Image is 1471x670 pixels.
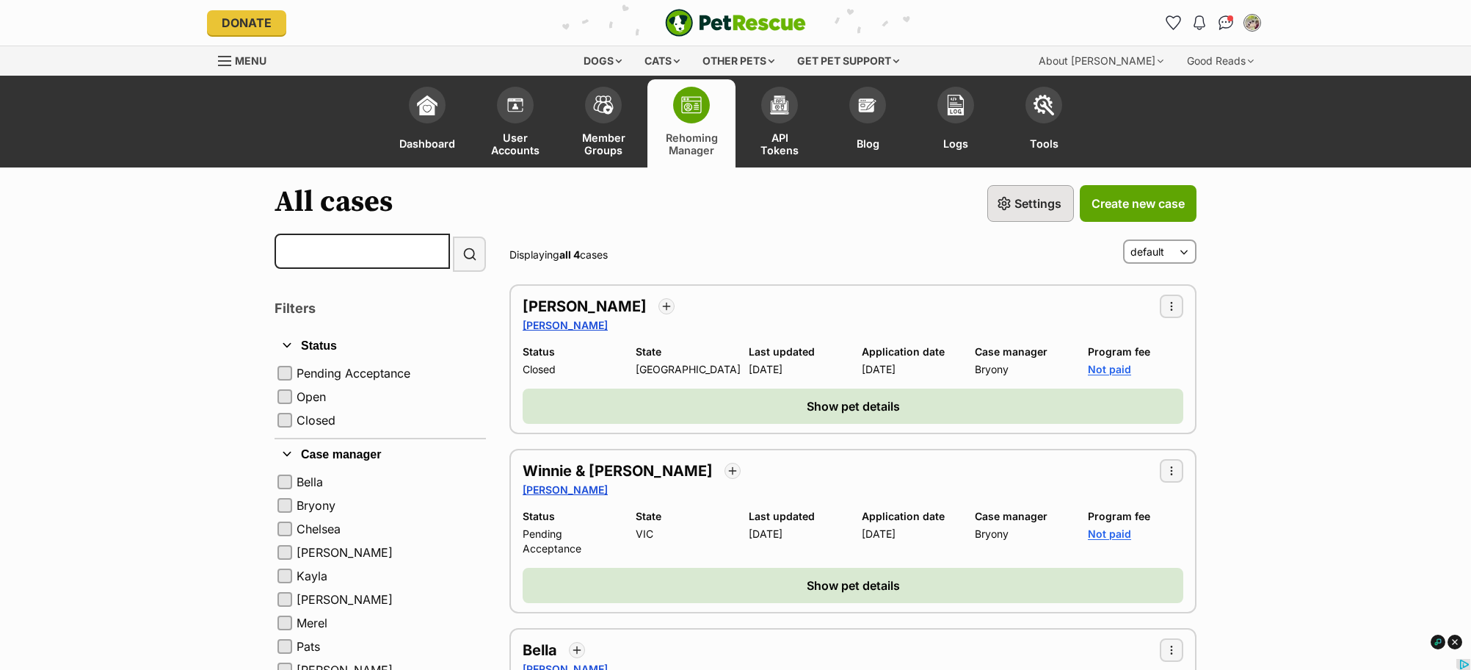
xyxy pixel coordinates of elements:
[807,577,900,594] span: Show pet details
[297,364,483,382] label: Pending Acceptance
[573,46,632,76] div: Dogs
[523,389,1183,424] button: Show pet details
[297,497,483,514] label: Bryony
[1080,185,1196,222] a: Create new case
[666,131,718,156] span: Rehoming Manager
[297,411,483,429] label: Closed
[1088,527,1131,540] a: Not paid
[523,509,618,524] dt: Status
[523,568,1183,603] button: Show pet details
[665,9,806,37] a: PetRescue
[1188,11,1211,35] button: Notifications
[749,509,844,524] dt: Last updated
[749,527,844,541] dd: [DATE]
[1177,46,1264,76] div: Good Reads
[665,9,806,37] img: logo-e224e6f780fb5917bec1dbf3a21bbac754714ae5b6737aabdf751b685950b380.svg
[383,79,471,167] a: Dashboard
[975,527,1070,541] dd: Bryony
[523,483,608,496] a: [PERSON_NAME]
[692,46,785,76] div: Other pets
[1194,15,1205,30] img: notifications-46538b983faf8c2785f20acdc204bb7945ddae34d4c08c2a6579f10ce5e182be.svg
[1429,633,1447,651] img: info_dark.svg
[636,345,731,359] dt: State
[297,473,483,491] label: Bella
[275,185,393,219] h1: All cases
[987,185,1074,222] a: Settings
[636,509,731,524] dt: State
[1088,363,1131,375] a: Not paid
[490,131,541,156] span: User Accounts
[945,95,966,115] img: logs-icon-5bf4c29380941ae54b88474b1138927238aebebbc450bc62c8517511492d5a22.svg
[523,527,618,556] dd: Pending Acceptance
[523,345,618,359] dt: Status
[275,292,316,325] h2: Filters
[824,79,912,167] a: Blog
[1034,95,1054,115] img: tools-icon-677f8b7d46040df57c17cb185196fc8e01b2b03676c49af7ba82c462532e62ee.svg
[275,336,486,356] button: Status
[1092,195,1185,212] span: Create new case
[749,345,844,359] dt: Last updated
[754,131,805,156] span: API Tokens
[1000,79,1088,167] a: Tools
[275,361,486,438] div: Status
[399,131,455,156] span: Dashboard
[1241,11,1264,35] button: My account
[1161,11,1264,35] ul: Account quick links
[207,10,286,35] a: Donate
[235,54,266,67] span: Menu
[417,95,437,115] img: dashboard-icon-eb2f2d2d3e046f16d808141f083e7271f6b2e854fb5c12c21221c1fb7104beca.svg
[593,96,614,115] img: team-members-icon-5396bd8760b3fe7c0b43da4ab00e1e3bb1a5d9ba89233759b79545d2d3fc5d0d.svg
[1088,345,1183,359] dt: Program fee
[975,509,1070,524] dt: Case manager
[559,79,647,167] a: Member Groups
[749,362,844,377] dd: [DATE]
[509,248,608,262] span: Displaying cases
[297,388,483,406] label: Open
[1214,11,1238,35] a: Conversations
[769,95,790,115] img: api-icon-849e3a9e6f871e3acf1f60245d25b4cd0aad652aa5f5372336901a6a67317bd8.svg
[1161,11,1185,35] a: Favourites
[857,131,879,156] span: Blog
[735,79,824,167] a: API Tokens
[523,461,713,481] a: Winnie & [PERSON_NAME]
[943,131,968,156] span: Logs
[975,362,1070,377] dd: Bryony
[636,362,731,377] dd: [GEOGRAPHIC_DATA]
[681,96,702,114] img: group-profile-icon-3fa3cf56718a62981997c0bc7e787c4b2cf8bcc04b72c1350f741eb67cf2f40e.svg
[1218,15,1234,30] img: chat-41dd97257d64d25036548639549fe6c8038ab92f7586957e7f3b1b290dea8141.svg
[297,591,483,608] label: [PERSON_NAME]
[1446,633,1464,651] img: close_dark.svg
[787,46,909,76] div: Get pet support
[862,509,957,524] dt: Application date
[1014,195,1061,212] span: Settings
[218,46,277,73] a: Menu
[523,362,618,377] dd: Closed
[471,79,559,167] a: User Accounts
[505,95,526,115] img: members-icon-d6bcda0bfb97e5ba05b48644448dc2971f67d37433e5abca221da40c41542bd5.svg
[634,46,690,76] div: Cats
[647,79,735,167] a: Rehoming Manager
[1088,509,1183,524] dt: Program fee
[523,296,647,317] a: [PERSON_NAME]
[862,527,957,541] dd: [DATE]
[1028,46,1174,76] div: About [PERSON_NAME]
[523,319,608,331] a: [PERSON_NAME]
[297,520,483,538] label: Chelsea
[912,79,1000,167] a: Logs
[1245,15,1260,30] img: Bryony Copeland profile pic
[297,544,483,561] label: [PERSON_NAME]
[857,95,878,115] img: blogs-icon-e71fceff818bbaa76155c998696f2ea9b8fc06abc828b24f45ee82a475c2fd99.svg
[975,345,1070,359] dt: Case manager
[297,567,483,585] label: Kayla
[559,248,580,261] strong: all 4
[275,445,486,464] button: Case manager
[636,527,731,541] dd: VIC
[1030,131,1058,156] span: Tools
[862,345,957,359] dt: Application date
[807,397,900,415] span: Show pet details
[862,362,957,377] dd: [DATE]
[578,131,629,156] span: Member Groups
